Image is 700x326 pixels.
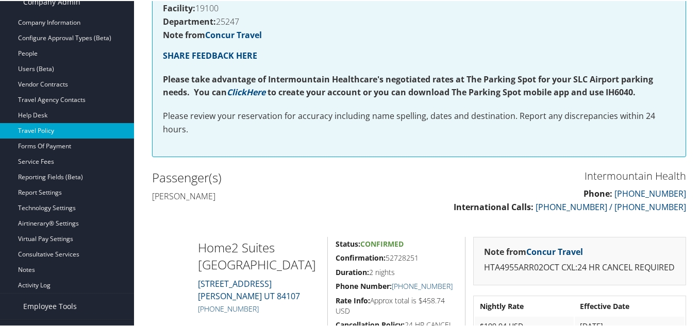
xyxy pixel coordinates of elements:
h5: 2 nights [336,266,457,277]
strong: to create your account or you can download The Parking Spot mobile app and use IH6040. [268,85,636,97]
h3: Intermountain Health [427,168,686,182]
span: Confirmed [360,238,404,248]
strong: Duration: [336,266,369,276]
a: Click [227,85,246,97]
strong: Facility: [163,2,195,13]
th: Effective Date [575,296,685,315]
a: [PHONE_NUMBER] / [PHONE_NUMBER] [536,200,686,212]
p: HTA4955ARR02OCT CXL:24 HR CANCEL REQUIRED [484,260,675,273]
a: [PHONE_NUMBER] [614,187,686,198]
strong: Note from [484,245,583,256]
a: Concur Travel [205,28,262,40]
strong: Department: [163,15,216,26]
h5: 52728251 [336,252,457,262]
strong: Confirmation: [336,252,386,262]
h5: Approx total is $458.74 USD [336,295,457,315]
a: Concur Travel [526,245,583,256]
strong: Please take advantage of Intermountain Healthcare's negotiated rates at The Parking Spot for your... [163,73,653,97]
strong: Phone Number: [336,280,392,290]
h2: Home2 Suites [GEOGRAPHIC_DATA] [198,238,320,272]
strong: Phone: [584,187,612,198]
p: Please review your reservation for accuracy including name spelling, dates and destination. Repor... [163,109,675,135]
h4: 19100 [163,3,675,11]
a: [PHONE_NUMBER] [392,280,453,290]
a: SHARE FEEDBACK HERE [163,49,257,60]
strong: Status: [336,238,360,248]
a: [PHONE_NUMBER] [198,303,259,313]
a: [STREET_ADDRESS][PERSON_NAME] UT 84107 [198,277,300,301]
h4: [PERSON_NAME] [152,190,411,201]
strong: Note from [163,28,262,40]
h2: Passenger(s) [152,168,411,185]
a: Here [246,85,265,97]
h4: 25247 [163,16,675,25]
th: Nightly Rate [475,296,574,315]
strong: Rate Info: [336,295,370,304]
span: Employee Tools [23,293,77,318]
strong: International Calls: [454,200,534,212]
